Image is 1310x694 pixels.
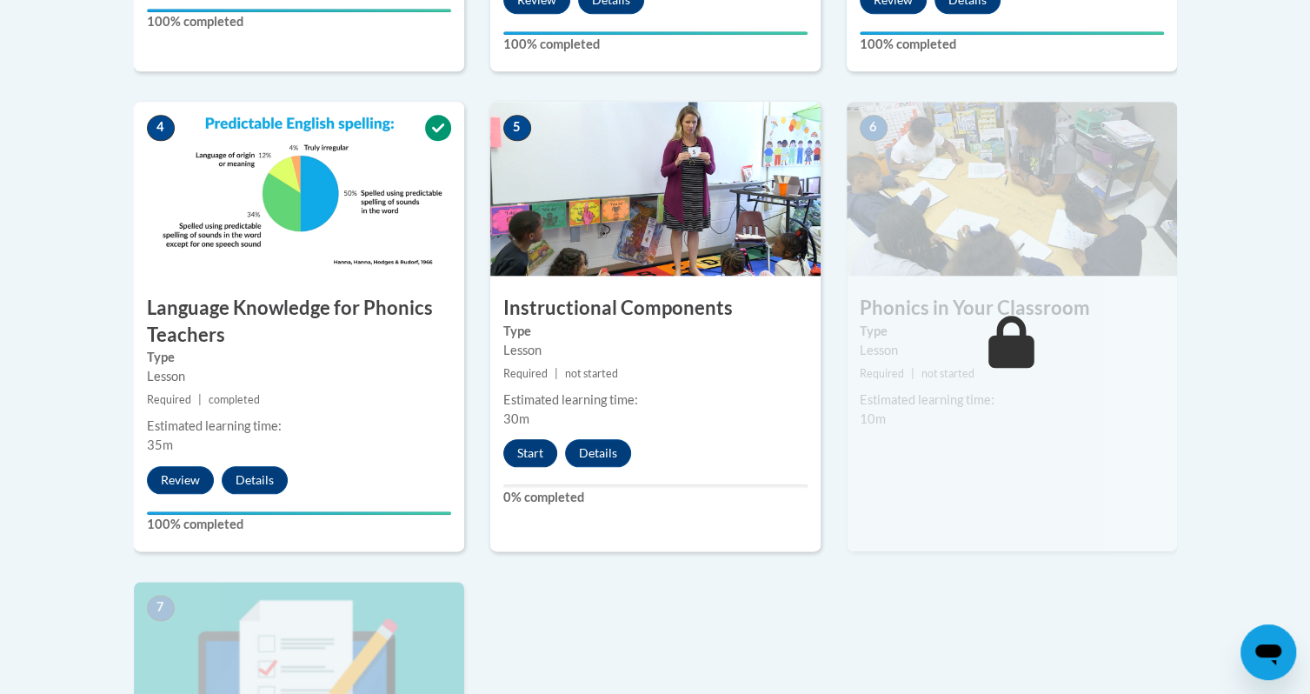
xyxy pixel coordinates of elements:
span: completed [209,393,260,406]
div: Your progress [503,31,808,35]
button: Review [147,466,214,494]
label: Type [503,322,808,341]
div: Estimated learning time: [147,417,451,436]
span: 7 [147,595,175,621]
label: 0% completed [503,488,808,507]
div: Your progress [147,9,451,12]
span: 4 [147,115,175,141]
span: | [198,393,202,406]
span: Required [503,367,548,380]
label: 100% completed [860,35,1164,54]
span: 10m [860,411,886,426]
label: Type [147,348,451,367]
h3: Instructional Components [490,295,821,322]
span: 6 [860,115,888,141]
span: 35m [147,437,173,452]
button: Details [565,439,631,467]
div: Lesson [503,341,808,360]
div: Estimated learning time: [860,390,1164,410]
img: Course Image [847,102,1177,276]
img: Course Image [134,102,464,276]
div: Lesson [147,367,451,386]
div: Lesson [860,341,1164,360]
button: Start [503,439,557,467]
div: Estimated learning time: [503,390,808,410]
span: Required [147,393,191,406]
label: 100% completed [147,515,451,534]
span: 30m [503,411,529,426]
img: Course Image [490,102,821,276]
div: Your progress [860,31,1164,35]
h3: Phonics in Your Classroom [847,295,1177,322]
h3: Language Knowledge for Phonics Teachers [134,295,464,349]
span: not started [921,367,974,380]
span: 5 [503,115,531,141]
iframe: Button to launch messaging window [1240,624,1296,680]
label: Type [860,322,1164,341]
label: 100% completed [503,35,808,54]
span: not started [565,367,618,380]
label: 100% completed [147,12,451,31]
span: | [555,367,558,380]
div: Your progress [147,511,451,515]
span: Required [860,367,904,380]
button: Details [222,466,288,494]
span: | [911,367,914,380]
